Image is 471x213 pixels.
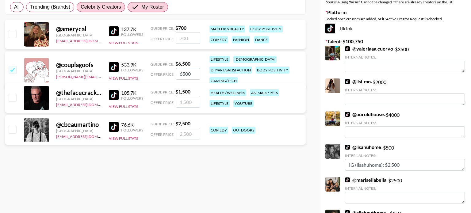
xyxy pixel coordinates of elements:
a: @lisi_mo [345,78,371,85]
div: lifestyle [209,100,230,107]
button: View Full Stats [109,136,138,141]
img: TikTok [345,112,350,117]
div: Internal Notes: [345,88,465,92]
a: @lisahuhome [345,144,381,150]
a: @valeriaaa.cuervo [345,46,393,52]
div: Internal Notes: [345,153,465,158]
img: TikTok [345,177,350,182]
div: dance [254,36,269,43]
img: TikTok [109,122,119,132]
div: [GEOGRAPHIC_DATA] [56,128,101,133]
div: makeup & beauty [209,25,245,32]
img: TikTok [325,24,335,33]
span: Offer Price: [151,72,174,77]
div: TikTok [325,24,466,33]
span: Celebrity Creators [81,3,121,11]
strong: $ 1,500 [175,89,190,94]
span: Offer Price: [151,132,174,137]
div: @ cbeaumartino [56,121,101,128]
div: [GEOGRAPHIC_DATA] [56,69,101,73]
div: - $ 4000 [345,111,465,138]
div: @ couplagoofs [56,61,101,69]
div: [GEOGRAPHIC_DATA] [56,97,101,101]
input: 1,500 [176,96,200,108]
div: body positivity [256,67,289,74]
strong: $ 2,500 [175,120,190,126]
div: @ amerycal [56,25,101,33]
div: 137.7K [121,26,143,32]
span: Guide Price: [151,90,174,94]
input: 700 [176,32,200,44]
div: 76.6K [121,122,143,128]
div: - $ 2500 [345,177,465,203]
div: health / wellness [209,89,246,96]
strong: $ 6,500 [175,61,190,67]
span: Guide Price: [151,62,174,67]
div: youtube [233,100,254,107]
div: outdoors [232,127,255,134]
a: @ouroldhouse [345,111,384,117]
input: 2,500 [176,128,200,139]
img: TikTok [345,79,350,84]
div: - $ 3500 [345,46,465,72]
a: [EMAIL_ADDRESS][DOMAIN_NAME] [56,37,118,43]
button: View Full Stats [109,76,138,81]
div: diy/art/satisfaction [209,67,252,74]
span: Guide Price: [151,26,174,31]
span: Guide Price: [151,122,174,126]
a: [EMAIL_ADDRESS][DOMAIN_NAME] [56,101,118,107]
img: TikTok [109,62,119,72]
div: 533.9K [121,62,143,68]
label: Talent - $ 100,750 [325,38,466,44]
img: TikTok [345,46,350,51]
span: Trending (Brands) [30,3,70,11]
img: TikTok [109,90,119,100]
div: Internal Notes: [345,120,465,125]
div: Internal Notes: [345,55,465,59]
div: - $ 500 [345,144,465,171]
span: All [14,3,20,11]
a: @marisellabella [345,177,386,183]
div: fashion [232,36,250,43]
div: Followers [121,68,143,72]
span: Offer Price: [151,100,174,105]
button: View Full Stats [109,104,138,109]
div: 105.7K [121,90,143,96]
div: comedy [209,36,228,43]
img: TikTok [345,145,350,150]
a: [EMAIL_ADDRESS][DOMAIN_NAME] [56,133,118,139]
input: 6,500 [176,68,200,80]
div: @ thefacecracker [56,89,101,97]
div: gaming/tech [209,77,238,84]
div: - $ 2000 [345,78,465,105]
textarea: IG (lisahuhome): $2,500 [345,159,465,171]
button: View Full Stats [109,40,138,45]
label: Platform [325,9,466,15]
div: [GEOGRAPHIC_DATA] [56,33,101,37]
a: [PERSON_NAME][EMAIL_ADDRESS][DOMAIN_NAME] [56,73,147,79]
div: [DEMOGRAPHIC_DATA] [233,56,277,63]
span: Offer Price: [151,36,174,41]
div: animals / pets [250,89,279,96]
img: TikTok [109,26,119,36]
div: Locked once creators are added, or if "Active Creator Request" is checked. [325,17,466,21]
span: My Roster [141,3,164,11]
div: Followers [121,96,143,101]
div: Followers [121,128,143,132]
div: body positivity [249,25,283,32]
div: lifestyle [209,56,230,63]
div: comedy [209,127,228,134]
div: Internal Notes: [345,186,465,191]
div: Followers [121,32,143,37]
strong: $ 700 [175,25,186,31]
